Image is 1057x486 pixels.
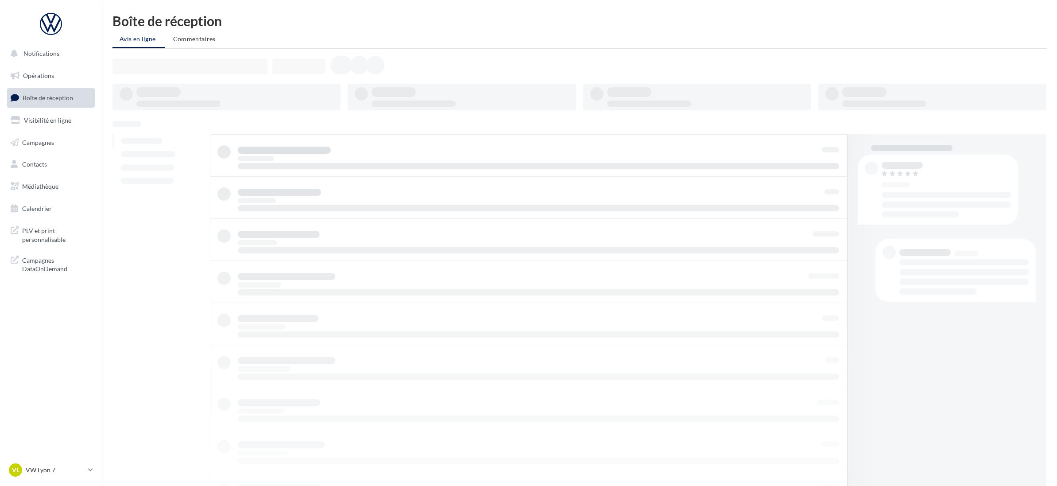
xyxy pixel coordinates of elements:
[22,225,91,244] span: PLV et print personnalisable
[5,199,97,218] a: Calendrier
[23,94,73,101] span: Boîte de réception
[12,466,19,474] span: VL
[5,44,93,63] button: Notifications
[5,133,97,152] a: Campagnes
[22,254,91,273] span: Campagnes DataOnDemand
[112,14,1046,27] div: Boîte de réception
[5,111,97,130] a: Visibilité en ligne
[5,66,97,85] a: Opérations
[5,221,97,247] a: PLV et print personnalisable
[5,155,97,174] a: Contacts
[22,160,47,168] span: Contacts
[5,88,97,107] a: Boîte de réception
[22,183,58,190] span: Médiathèque
[23,50,59,57] span: Notifications
[5,177,97,196] a: Médiathèque
[5,251,97,277] a: Campagnes DataOnDemand
[23,72,54,79] span: Opérations
[22,138,54,146] span: Campagnes
[22,205,52,212] span: Calendrier
[7,462,95,478] a: VL VW Lyon 7
[24,117,71,124] span: Visibilité en ligne
[173,35,216,43] span: Commentaires
[26,466,85,474] p: VW Lyon 7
